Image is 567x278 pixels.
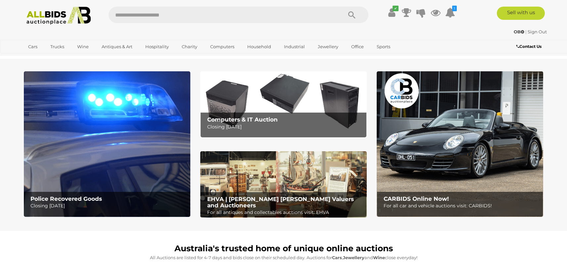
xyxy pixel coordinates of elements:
[528,29,547,34] a: Sign Out
[207,196,354,209] b: EHVA | [PERSON_NAME] [PERSON_NAME] Valuers and Auctioneers
[27,254,540,261] p: All Auctions are listed for 4-7 days and bids close on their scheduled day. Auctions for , and cl...
[377,71,543,217] img: CARBIDS Online Now!
[30,202,186,210] p: Closing [DATE]
[207,123,363,131] p: Closing [DATE]
[335,7,368,23] button: Search
[377,71,543,217] a: CARBIDS Online Now! CARBIDS Online Now! For all car and vehicle auctions visit: CARBIDS!
[206,41,239,52] a: Computers
[30,195,102,202] b: Police Recovered Goods
[525,29,527,34] span: |
[97,41,137,52] a: Antiques & Art
[73,41,93,52] a: Wine
[24,71,190,217] img: Police Recovered Goods
[497,7,545,20] a: Sell with us
[332,255,342,260] strong: Cars
[23,7,95,25] img: Allbids.com.au
[445,7,455,18] a: 1
[27,244,540,253] h1: Australia's trusted home of unique online auctions
[387,7,397,18] a: ✔
[516,44,542,49] b: Contact Us
[24,52,79,63] a: [GEOGRAPHIC_DATA]
[207,208,363,217] p: For all antiques and collectables auctions visit: EHVA
[452,6,457,11] i: 1
[243,41,275,52] a: Household
[393,6,399,11] i: ✔
[280,41,309,52] a: Industrial
[200,151,367,218] img: EHVA | Evans Hastings Valuers and Auctioneers
[514,29,524,34] strong: OB
[46,41,69,52] a: Trucks
[200,71,367,138] img: Computers & IT Auction
[177,41,202,52] a: Charity
[313,41,343,52] a: Jewellery
[373,255,385,260] strong: Wine
[200,71,367,138] a: Computers & IT Auction Computers & IT Auction Closing [DATE]
[24,71,190,217] a: Police Recovered Goods Police Recovered Goods Closing [DATE]
[384,202,540,210] p: For all car and vehicle auctions visit: CARBIDS!
[514,29,525,34] a: OB
[516,43,543,50] a: Contact Us
[200,151,367,218] a: EHVA | Evans Hastings Valuers and Auctioneers EHVA | [PERSON_NAME] [PERSON_NAME] Valuers and Auct...
[347,41,368,52] a: Office
[207,116,278,123] b: Computers & IT Auction
[24,41,42,52] a: Cars
[343,255,364,260] strong: Jewellery
[141,41,173,52] a: Hospitality
[384,195,449,202] b: CARBIDS Online Now!
[372,41,395,52] a: Sports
